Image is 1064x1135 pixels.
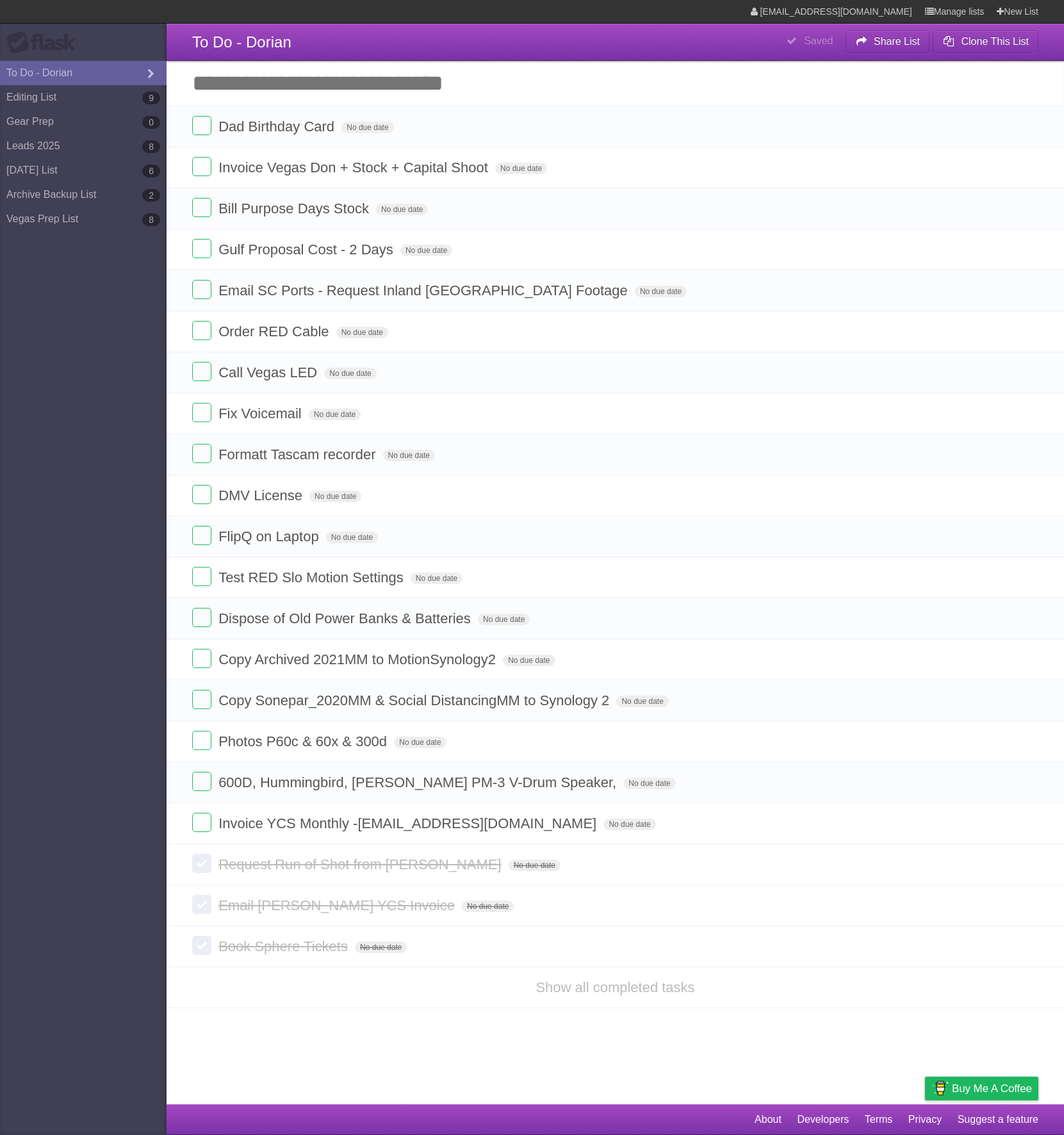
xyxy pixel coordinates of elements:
[218,651,499,667] span: Copy Archived 2021MM to MotionSynology2
[192,239,211,258] label: Done
[218,610,474,626] span: Dispose of Old Power Banks & Batteries
[192,608,211,627] label: Done
[192,895,211,914] label: Done
[192,649,211,668] label: Done
[755,1107,782,1132] a: About
[218,733,390,749] span: Photos P60c & 60x & 300d
[142,92,160,104] b: 9
[478,614,530,625] span: No due date
[192,198,211,217] label: Done
[616,696,668,707] span: No due date
[142,140,160,153] b: 8
[218,364,320,380] span: Call Vegas LED
[192,526,211,545] label: Done
[411,573,462,584] span: No due date
[218,282,631,298] span: Email SC Ports - Request Inland [GEOGRAPHIC_DATA] Footage
[218,938,351,954] span: Book Sphere Tickets
[218,856,504,872] span: Request Run of Shot from [PERSON_NAME]
[635,286,687,297] span: No due date
[142,116,160,129] b: 0
[400,245,452,256] span: No due date
[192,444,211,463] label: Done
[925,1077,1038,1100] a: Buy me a coffee
[218,897,458,913] span: Email [PERSON_NAME] YCS Invoice
[218,528,322,544] span: FlipQ on Laptop
[623,778,675,789] span: No due date
[495,163,547,174] span: No due date
[797,1107,849,1132] a: Developers
[336,327,388,338] span: No due date
[192,321,211,340] label: Done
[218,118,338,135] span: Dad Birthday Card
[192,813,211,832] label: Done
[462,901,514,912] span: No due date
[865,1107,893,1132] a: Terms
[192,772,211,791] label: Done
[309,409,361,420] span: No due date
[355,942,407,953] span: No due date
[874,36,920,47] b: Share List
[192,362,211,381] label: Done
[933,30,1038,53] button: Clone This List
[603,819,655,830] span: No due date
[218,405,305,421] span: Fix Voicemail
[908,1107,942,1132] a: Privacy
[509,860,561,871] span: No due date
[218,487,306,503] span: DMV License
[218,200,372,216] span: Bill Purpose Days Stock
[218,159,491,176] span: Invoice Vegas Don + Stock + Capital Shoot
[142,189,160,202] b: 2
[536,979,694,995] a: Show all completed tasks
[503,655,555,666] span: No due date
[218,569,407,585] span: Test RED Slo Motion Settings
[218,446,379,462] span: Formatt Tascam recorder
[341,122,393,133] span: No due date
[142,165,160,177] b: 6
[218,774,619,790] span: 600D, Hummingbird, [PERSON_NAME] PM-3 V-Drum Speaker,
[218,692,612,708] span: Copy Sonepar_2020MM & Social DistancingMM to Synology 2
[376,204,428,215] span: No due date
[309,491,361,502] span: No due date
[218,241,397,257] span: Gulf Proposal Cost - 2 Days
[192,936,211,955] label: Done
[192,485,211,504] label: Done
[192,403,211,422] label: Done
[192,280,211,299] label: Done
[846,30,930,53] button: Share List
[958,1107,1038,1132] a: Suggest a feature
[142,213,160,226] b: 8
[326,532,378,543] span: No due date
[192,116,211,135] label: Done
[931,1077,949,1099] img: Buy me a coffee
[192,157,211,176] label: Done
[383,450,435,461] span: No due date
[192,690,211,709] label: Done
[218,323,332,339] span: Order RED Cable
[324,368,376,379] span: No due date
[192,567,211,586] label: Done
[804,35,833,46] b: Saved
[952,1077,1032,1100] span: Buy me a coffee
[394,737,446,748] span: No due date
[192,854,211,873] label: Done
[192,33,291,51] span: To Do - Dorian
[218,815,600,831] span: Invoice YCS Monthly - [EMAIL_ADDRESS][DOMAIN_NAME]
[961,36,1029,47] b: Clone This List
[192,731,211,750] label: Done
[6,31,83,54] div: Flask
